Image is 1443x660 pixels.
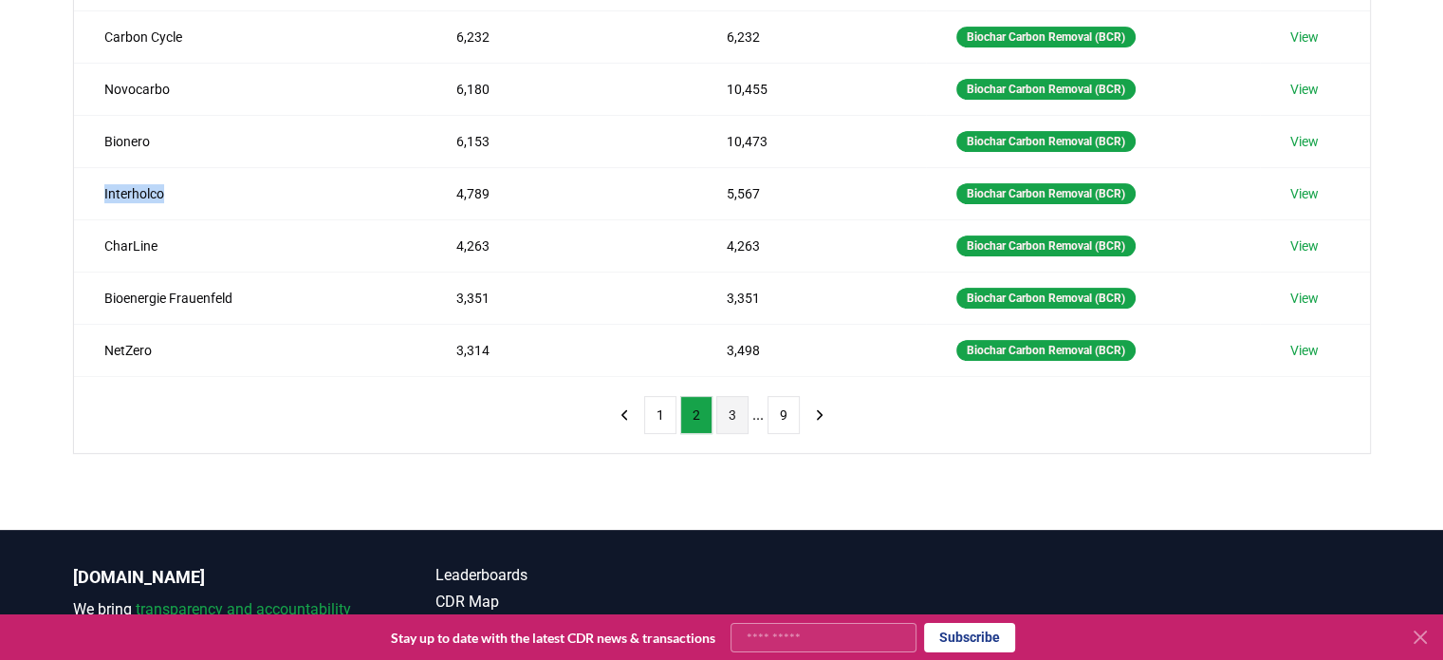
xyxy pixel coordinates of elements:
button: 3 [716,396,749,434]
button: previous page [608,396,640,434]
div: Biochar Carbon Removal (BCR) [956,183,1136,204]
td: 4,263 [426,219,696,272]
span: transparency and accountability [136,600,351,618]
div: Biochar Carbon Removal (BCR) [956,79,1136,100]
td: Interholco [74,167,426,219]
button: 2 [680,396,712,434]
button: 9 [768,396,800,434]
td: 10,473 [696,115,926,167]
div: Biochar Carbon Removal (BCR) [956,236,1136,256]
td: 6,232 [426,10,696,63]
a: Leaderboards [435,564,722,587]
a: View [1290,236,1319,255]
div: Biochar Carbon Removal (BCR) [956,288,1136,309]
td: 10,455 [696,63,926,115]
td: 6,153 [426,115,696,167]
a: CDR Map [435,591,722,613]
a: View [1290,341,1319,360]
td: Bioenergie Frauenfeld [74,272,426,324]
td: 3,314 [426,324,696,376]
li: ... [752,404,764,426]
td: CharLine [74,219,426,272]
td: 6,232 [696,10,926,63]
td: 4,263 [696,219,926,272]
div: Biochar Carbon Removal (BCR) [956,340,1136,361]
a: View [1290,184,1319,203]
td: 3,498 [696,324,926,376]
td: 6,180 [426,63,696,115]
p: We bring to the durable carbon removal market [73,598,360,644]
div: Biochar Carbon Removal (BCR) [956,27,1136,47]
button: 1 [644,396,676,434]
a: View [1290,80,1319,99]
td: NetZero [74,324,426,376]
button: next page [804,396,836,434]
a: View [1290,28,1319,47]
td: Novocarbo [74,63,426,115]
a: View [1290,132,1319,151]
td: 5,567 [696,167,926,219]
td: Bionero [74,115,426,167]
td: 3,351 [696,272,926,324]
a: View [1290,289,1319,308]
td: 4,789 [426,167,696,219]
td: Carbon Cycle [74,10,426,63]
div: Biochar Carbon Removal (BCR) [956,131,1136,152]
p: [DOMAIN_NAME] [73,564,360,591]
td: 3,351 [426,272,696,324]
